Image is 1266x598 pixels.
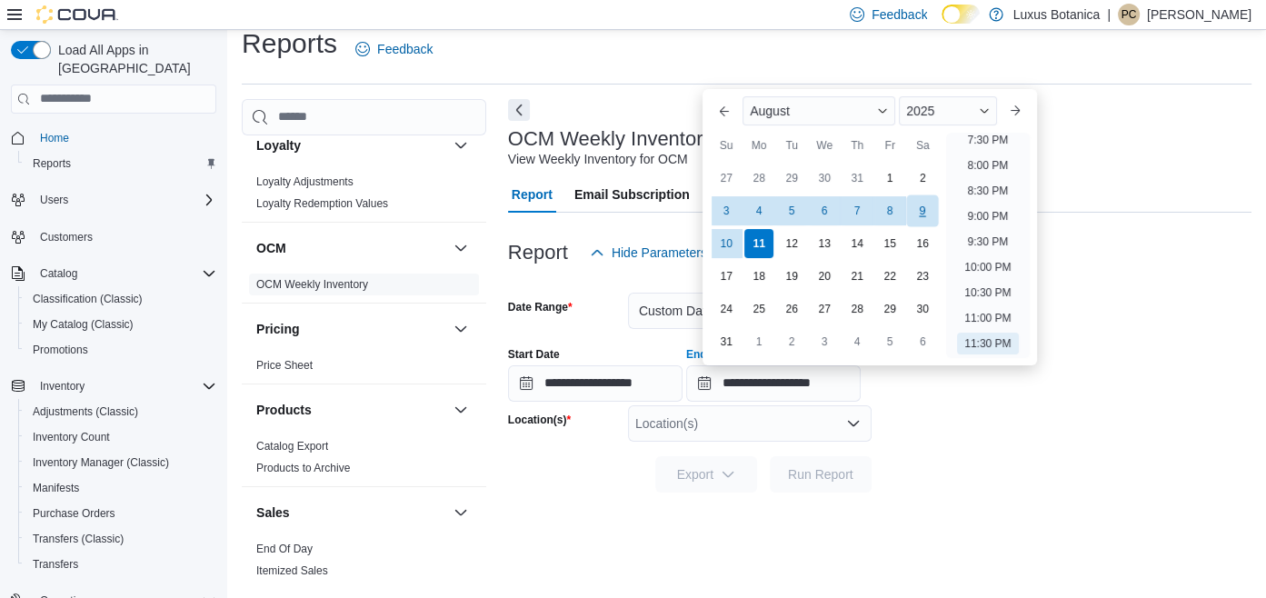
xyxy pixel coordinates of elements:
h3: Report [508,242,568,264]
div: day-1 [744,327,773,356]
label: Location(s) [508,413,571,427]
span: Transfers [33,557,78,572]
span: Promotions [33,343,88,357]
button: Inventory Manager (Classic) [18,450,224,475]
li: 11:00 PM [957,307,1018,329]
div: day-4 [744,196,773,225]
span: Email Subscription [574,176,690,213]
div: day-13 [810,229,839,258]
div: day-17 [712,262,741,291]
button: OCM [256,239,446,257]
button: Export [655,456,757,493]
span: Inventory Manager (Classic) [25,452,216,473]
a: Customers [33,226,100,248]
a: Products to Archive [256,462,350,474]
button: Sales [256,503,446,522]
a: Transfers (Classic) [25,528,131,550]
div: Sa [908,131,937,160]
a: OCM Weekly Inventory [256,278,368,291]
button: OCM [450,237,472,259]
label: Date Range [508,300,573,314]
div: Tu [777,131,806,160]
a: Home [33,127,76,149]
div: day-5 [777,196,806,225]
a: Feedback [348,31,440,67]
a: Classification (Classic) [25,288,150,310]
span: Catalog [40,266,77,281]
span: Run Report [788,465,853,483]
div: day-3 [810,327,839,356]
button: Transfers (Classic) [18,526,224,552]
li: 8:00 PM [961,154,1016,176]
span: Home [40,131,69,145]
div: Peter Cavaggioni [1118,4,1140,25]
div: August, 2025 [710,162,939,358]
div: day-19 [777,262,806,291]
li: 10:30 PM [957,282,1018,304]
div: day-21 [842,262,872,291]
div: day-26 [777,294,806,324]
span: 2025 [906,104,934,118]
a: Transfers [25,553,85,575]
span: Products to Archive [256,461,350,475]
div: OCM [242,274,486,303]
div: day-30 [810,164,839,193]
div: day-10 [712,229,741,258]
a: Promotions [25,339,95,361]
div: day-24 [712,294,741,324]
div: day-5 [875,327,904,356]
label: End Date [686,347,733,362]
button: Pricing [256,320,446,338]
div: day-16 [908,229,937,258]
div: day-8 [875,196,904,225]
span: End Of Day [256,542,313,556]
div: day-7 [842,196,872,225]
button: Inventory [4,374,224,399]
button: Loyalty [450,135,472,156]
li: 10:00 PM [957,256,1018,278]
div: Fr [875,131,904,160]
div: day-30 [908,294,937,324]
span: Feedback [872,5,927,24]
button: Classification (Classic) [18,286,224,312]
ul: Time [946,133,1029,358]
div: day-2 [908,164,937,193]
a: Manifests [25,477,86,499]
a: Adjustments (Classic) [25,401,145,423]
span: Report [512,176,553,213]
li: 8:30 PM [961,180,1016,202]
button: Inventory Count [18,424,224,450]
span: My Catalog (Classic) [25,314,216,335]
div: Su [712,131,741,160]
span: Adjustments (Classic) [33,404,138,419]
span: OCM Weekly Inventory [256,277,368,292]
span: Purchase Orders [33,506,115,521]
a: Reports [25,153,78,174]
input: Press the down key to enter a popover containing a calendar. Press the escape key to close the po... [686,365,861,402]
button: Inventory [33,375,92,397]
label: Start Date [508,347,560,362]
button: Open list of options [846,416,861,431]
button: Users [33,189,75,211]
span: Itemized Sales [256,563,328,578]
div: day-4 [842,327,872,356]
button: Hide Parameters [583,234,714,271]
button: Products [256,401,446,419]
span: Inventory [40,379,85,394]
h3: OCM Weekly Inventory [508,128,713,150]
div: day-15 [875,229,904,258]
span: PC [1121,4,1137,25]
div: day-29 [777,164,806,193]
li: 9:30 PM [961,231,1016,253]
span: Loyalty Redemption Values [256,196,388,211]
div: day-2 [777,327,806,356]
div: Products [242,435,486,486]
button: Loyalty [256,136,446,154]
a: Inventory Count [25,426,117,448]
button: Users [4,187,224,213]
div: day-27 [712,164,741,193]
input: Dark Mode [942,5,980,24]
button: Previous Month [710,96,739,125]
button: Products [450,399,472,421]
div: day-23 [908,262,937,291]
